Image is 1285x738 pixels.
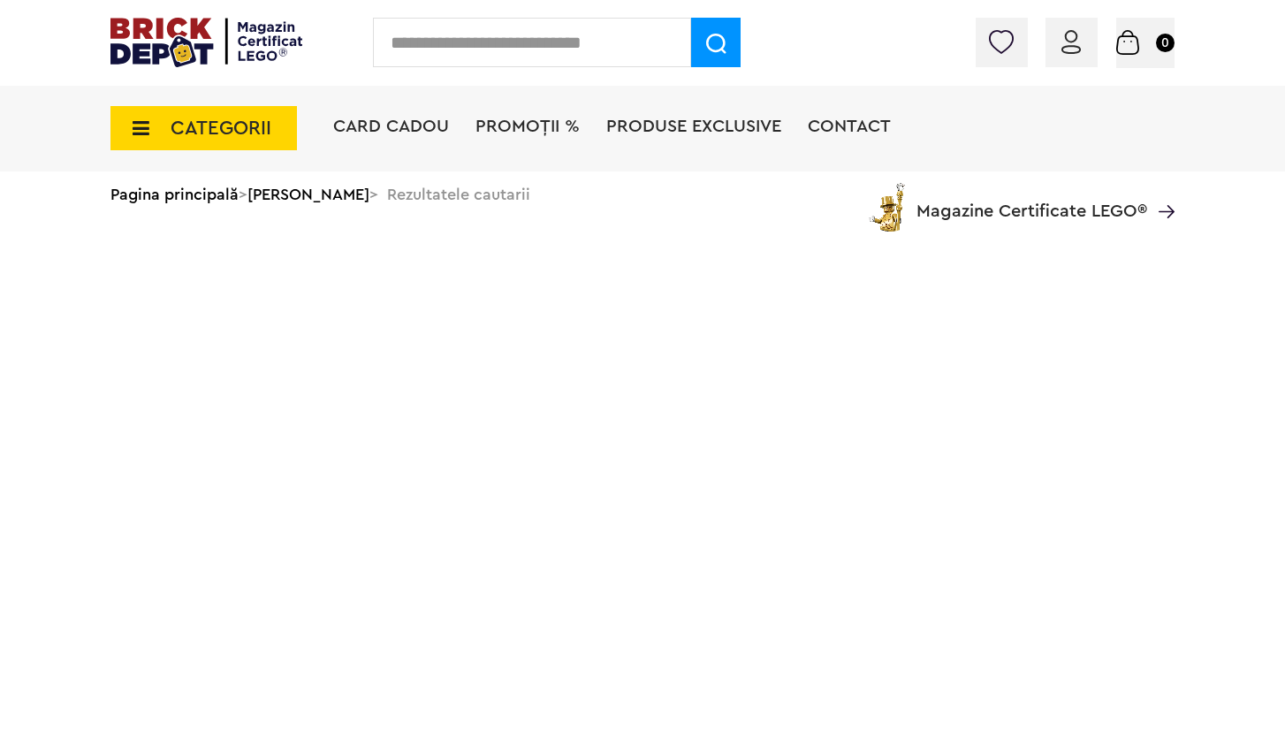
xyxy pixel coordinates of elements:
[1156,34,1175,52] small: 0
[1147,179,1175,197] a: Magazine Certificate LEGO®
[808,118,891,135] a: Contact
[916,179,1147,220] span: Magazine Certificate LEGO®
[333,118,449,135] a: Card Cadou
[171,118,271,138] span: CATEGORII
[606,118,781,135] a: Produse exclusive
[475,118,580,135] a: PROMOȚII %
